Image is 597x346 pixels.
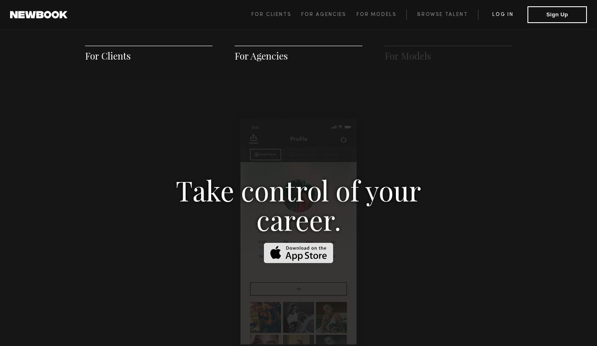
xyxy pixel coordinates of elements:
h3: Take control of your career. [154,175,443,234]
a: Log in [478,10,527,20]
a: For Agencies [301,10,356,20]
button: Sign Up [527,6,587,23]
a: For Models [385,49,431,62]
a: For Models [357,10,407,20]
span: For Clients [251,12,291,17]
a: Browse Talent [406,10,478,20]
a: For Agencies [235,49,288,62]
a: For Clients [251,10,301,20]
img: Download on the App Store [264,243,333,263]
a: For Clients [85,49,131,62]
span: For Models [357,12,396,17]
span: For Agencies [301,12,346,17]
